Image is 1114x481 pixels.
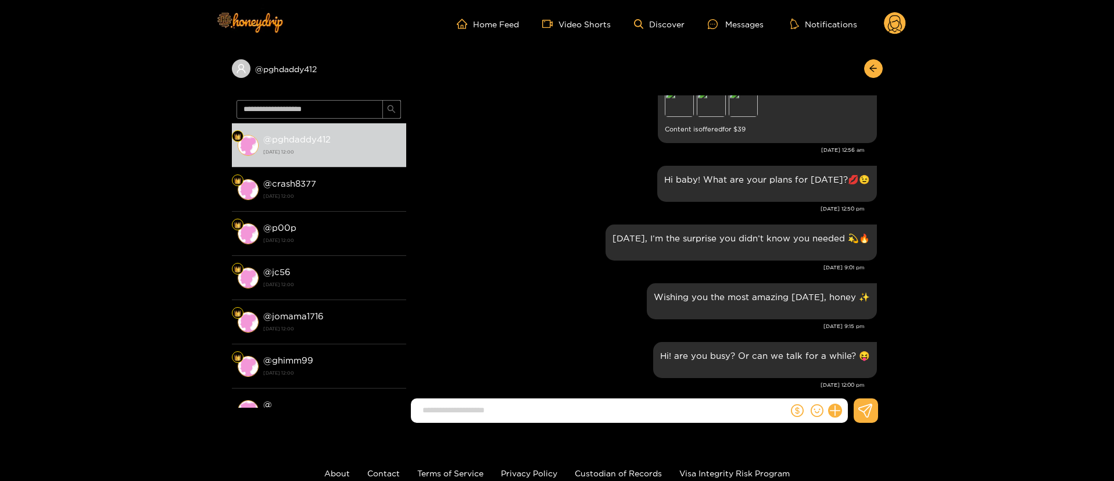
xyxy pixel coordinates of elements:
button: search [382,100,401,119]
a: About [324,469,350,478]
div: Aug. 15, 12:56 am [658,59,877,143]
span: user [236,63,246,74]
a: Visa Integrity Risk Program [679,469,790,478]
img: conversation [238,312,259,333]
strong: @ crash8377 [263,179,316,188]
strong: @ p00p [263,223,296,233]
span: home [457,19,473,29]
img: Fan Level [234,177,241,184]
img: conversation [238,179,259,200]
div: Aug. 15, 12:50 pm [657,166,877,202]
span: video-camera [542,19,558,29]
strong: [DATE] 12:00 [263,147,400,157]
span: dollar [791,404,804,417]
a: Terms of Service [417,469,483,478]
strong: @ pghdaddy412 [263,134,331,144]
strong: @ ghimm99 [263,355,313,365]
strong: @ [263,400,272,409]
strong: [DATE] 12:00 [263,323,400,334]
img: conversation [238,268,259,288]
div: Aug. 18, 12:00 pm [653,342,877,378]
button: arrow-left [864,59,883,78]
p: Hi! are you busy? Or can we talk for a while? 😝 [660,349,870,362]
a: Home Feed [457,19,519,29]
img: conversation [238,356,259,377]
div: [DATE] 12:50 pm [412,205,865,213]
div: Aug. 15, 9:01 pm [606,225,877,261]
strong: [DATE] 12:00 [263,191,400,201]
strong: [DATE] 12:00 [263,235,400,245]
img: conversation [238,400,259,421]
span: search [387,105,396,115]
img: Fan Level [234,354,241,361]
img: Fan Level [234,133,241,140]
a: Video Shorts [542,19,611,29]
img: conversation [238,223,259,244]
div: Aug. 17, 9:15 pm [647,283,877,319]
img: Fan Level [234,222,241,229]
div: [DATE] 9:01 pm [412,263,865,272]
span: smile [811,404,823,417]
a: Custodian of Records [575,469,662,478]
div: @pghdaddy412 [232,59,406,78]
div: [DATE] 12:00 pm [412,381,865,389]
p: Wishing you the most amazing [DATE], honey ✨ [654,290,870,304]
a: Privacy Policy [501,469,557,478]
p: [DATE], I’m the surprise you didn’t know you needed 💫🔥 [612,231,870,245]
img: Fan Level [234,310,241,317]
strong: @ jomama1716 [263,311,324,321]
strong: [DATE] 12:00 [263,279,400,290]
strong: [DATE] 12:00 [263,368,400,378]
div: Messages [708,17,764,31]
p: Hi baby! What are your plans for [DATE]?💋😉 [664,173,870,186]
a: Discover [634,19,685,29]
span: arrow-left [869,64,877,74]
button: dollar [789,402,806,419]
a: Contact [367,469,400,478]
img: conversation [238,135,259,156]
div: [DATE] 12:56 am [412,146,865,154]
button: Notifications [787,18,861,30]
strong: @ jc56 [263,267,291,277]
small: Content is offered for $ 39 [665,123,870,136]
div: [DATE] 9:15 pm [412,322,865,330]
img: Fan Level [234,266,241,273]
